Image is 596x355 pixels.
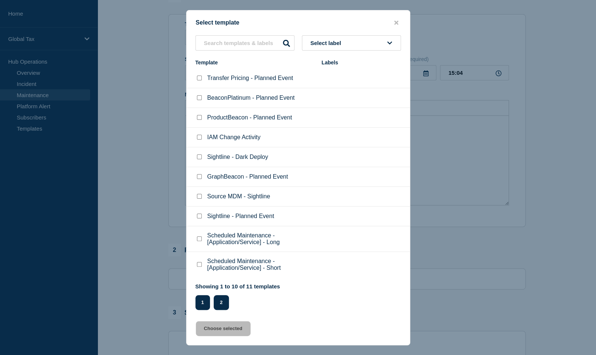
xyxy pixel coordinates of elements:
[197,194,202,199] input: Source MDM - Sightline checkbox
[207,232,314,246] p: Scheduled Maintenance - [Application/Service] - Long
[197,262,202,267] input: Scheduled Maintenance - [Application/Service] - Short checkbox
[207,95,295,101] p: BeaconPlatinum - Planned Event
[207,134,261,141] p: IAM Change Activity
[322,60,401,65] div: Labels
[197,236,202,241] input: Scheduled Maintenance - [Application/Service] - Long checkbox
[392,19,401,26] button: close button
[195,60,314,65] div: Template
[197,154,202,159] input: Sightline - Dark Deploy checkbox
[197,115,202,120] input: ProductBeacon - Planned Event checkbox
[197,76,202,80] input: Transfer Pricing - Planned Event checkbox
[187,19,410,26] div: Select template
[310,40,344,46] span: Select label
[207,154,268,160] p: Sightline - Dark Deploy
[207,75,293,81] p: Transfer Pricing - Planned Event
[207,173,288,180] p: GraphBeacon - Planned Event
[207,114,292,121] p: ProductBeacon - Planned Event
[214,295,229,310] button: 2
[197,214,202,218] input: Sightline - Planned Event checkbox
[197,174,202,179] input: GraphBeacon - Planned Event checkbox
[195,35,294,51] input: Search templates & labels
[302,35,401,51] button: Select label
[207,193,270,200] p: Source MDM - Sightline
[195,283,280,290] p: Showing 1 to 10 of 11 templates
[197,95,202,100] input: BeaconPlatinum - Planned Event checkbox
[197,135,202,140] input: IAM Change Activity checkbox
[196,321,251,336] button: Choose selected
[195,295,210,310] button: 1
[207,213,274,220] p: Sightline - Planned Event
[207,258,314,271] p: Scheduled Maintenance - [Application/Service] - Short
